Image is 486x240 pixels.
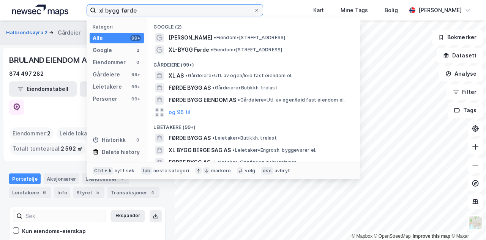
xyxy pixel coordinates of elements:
span: XL AS [169,71,184,80]
button: Halbrendsøyra 2 [6,29,49,37]
div: Kart [313,6,324,15]
span: Eiendom • [STREET_ADDRESS] [211,47,282,53]
button: Leietakertabell [80,81,147,97]
img: logo.a4113a55bc3d86da70a041830d287a7e.svg [12,5,68,16]
div: 874 497 282 [9,69,44,78]
div: BRULAND EIENDOM AS [9,54,93,66]
div: avbryt [275,168,290,174]
span: XL-BYGG Førde [169,45,209,54]
div: 6 [41,189,48,196]
button: Tags [448,103,483,118]
span: • [212,135,215,141]
span: 2 592 ㎡ [61,144,82,153]
div: 0 [135,137,141,143]
div: Historikk [93,135,126,145]
div: Kun eiendoms-eierskap [22,227,86,236]
div: Kontrollprogram for chat [448,203,486,240]
div: Personer [93,94,117,103]
button: Filter [447,84,483,100]
div: Totalt tomteareal : [9,143,85,155]
div: Styret [73,187,104,198]
span: FØRDE BYGG EIENDOM AS [169,95,236,105]
iframe: Chat Widget [448,203,486,240]
button: Bokmerker [432,30,483,45]
div: neste kategori [153,168,189,174]
div: Kategori [93,24,144,30]
span: • [211,47,213,52]
div: Aksjonærer [44,173,79,184]
span: Gårdeiere • Butikkh. trelast [212,85,277,91]
div: 4 [149,189,156,196]
button: Analyse [439,66,483,81]
div: 2 [135,47,141,53]
span: Leietaker • Butikkh. trelast [212,135,276,141]
div: Mine Tags [341,6,368,15]
a: Improve this map [413,234,450,239]
span: Gårdeiere • Utl. av egen/leid fast eiendom el. [185,73,292,79]
span: Leietaker • Oppføring av bygninger [212,159,296,165]
div: Google (2) [147,18,360,32]
span: Gårdeiere • Utl. av egen/leid fast eiendom el. [238,97,345,103]
span: FØRDE BYGG AS [169,83,211,92]
div: Eiendommer [82,173,129,184]
span: [PERSON_NAME] [169,33,212,42]
div: Transaksjoner [107,187,159,198]
input: Søk på adresse, matrikkel, gårdeiere, leietakere eller personer [96,5,254,16]
span: • [212,159,214,165]
div: Alle [93,33,103,43]
span: Leietaker • Engrosh. byggevarer el. [232,147,316,153]
div: Eiendommer : [9,127,54,140]
div: Ctrl + k [93,167,113,175]
div: Gårdeiere (99+) [147,56,360,70]
div: 99+ [130,96,141,102]
button: Eiendomstabell [9,81,77,97]
span: FØRDE BYGG AS [169,134,211,143]
div: [PERSON_NAME] [418,6,462,15]
div: 0 [135,59,141,65]
div: Delete history [102,148,140,157]
div: Gårdeiere [93,70,120,79]
span: • [214,35,216,40]
span: • [238,97,240,103]
span: FØRRE BYGG AS [169,158,210,167]
button: og 96 til [169,108,191,117]
div: 99+ [130,84,141,90]
div: Leietakere (99+) [147,118,360,132]
div: 5 [94,189,101,196]
span: • [232,147,235,153]
span: 2 [47,129,50,138]
div: Portefølje [9,173,41,184]
div: Leide lokasjoner : [57,127,110,140]
div: 99+ [130,35,141,41]
div: nytt søk [115,168,135,174]
div: Bolig [385,6,398,15]
div: tab [141,167,152,175]
button: Ekspander [110,210,145,222]
span: • [185,73,188,78]
a: OpenStreetMap [374,234,411,239]
div: Info [54,187,70,198]
div: Leietakere [9,187,51,198]
div: velg [245,168,255,174]
div: Eiendommer [93,58,126,67]
span: • [212,85,215,91]
div: esc [261,167,273,175]
div: Gårdeier [58,28,80,37]
div: Leietakere [93,82,122,91]
span: Eiendom • [STREET_ADDRESS] [214,35,285,41]
span: XL BYGG BERGE SAG AS [169,146,231,155]
div: Google [93,46,112,55]
div: 99+ [130,72,141,78]
input: Søk [22,210,106,222]
div: markere [211,168,231,174]
a: Mapbox [352,234,372,239]
button: Datasett [437,48,483,63]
